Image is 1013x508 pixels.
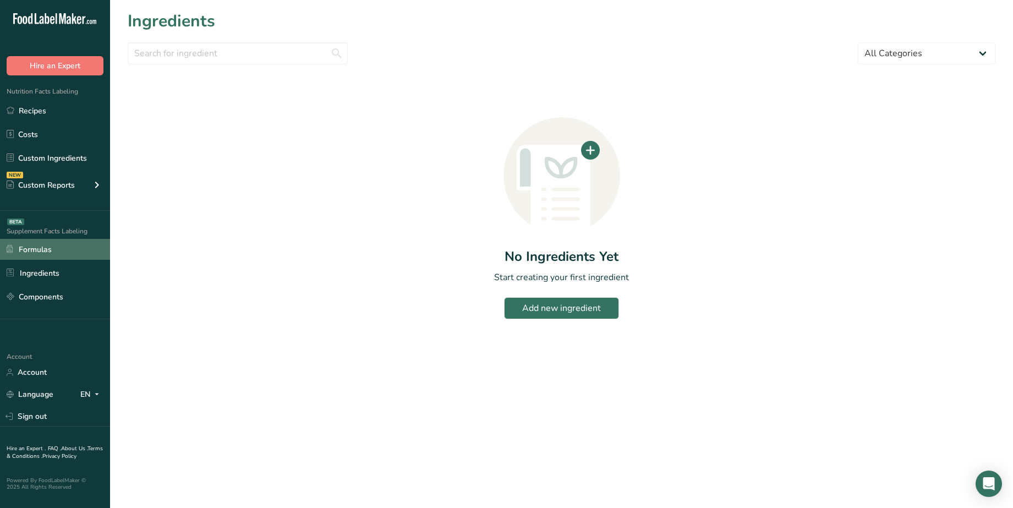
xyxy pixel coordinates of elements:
div: Powered By FoodLabelMaker © 2025 All Rights Reserved [7,477,103,490]
button: Add new ingredient [504,297,619,319]
a: Language [7,385,53,404]
div: Custom Reports [7,179,75,191]
a: Hire an Expert . [7,445,46,452]
a: Privacy Policy [42,452,76,460]
div: No Ingredients Yet [505,247,618,266]
div: NEW [7,172,23,178]
a: Terms & Conditions . [7,445,103,460]
div: BETA [7,219,24,225]
h1: Ingredients [128,9,215,34]
a: About Us . [61,445,87,452]
a: FAQ . [48,445,61,452]
div: Add new ingredient [522,302,601,315]
input: Search for ingredient [128,42,348,64]
div: Start creating your first ingredient [494,271,629,284]
div: Open Intercom Messenger [976,471,1002,497]
div: EN [80,388,103,401]
button: Hire an Expert [7,56,103,75]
